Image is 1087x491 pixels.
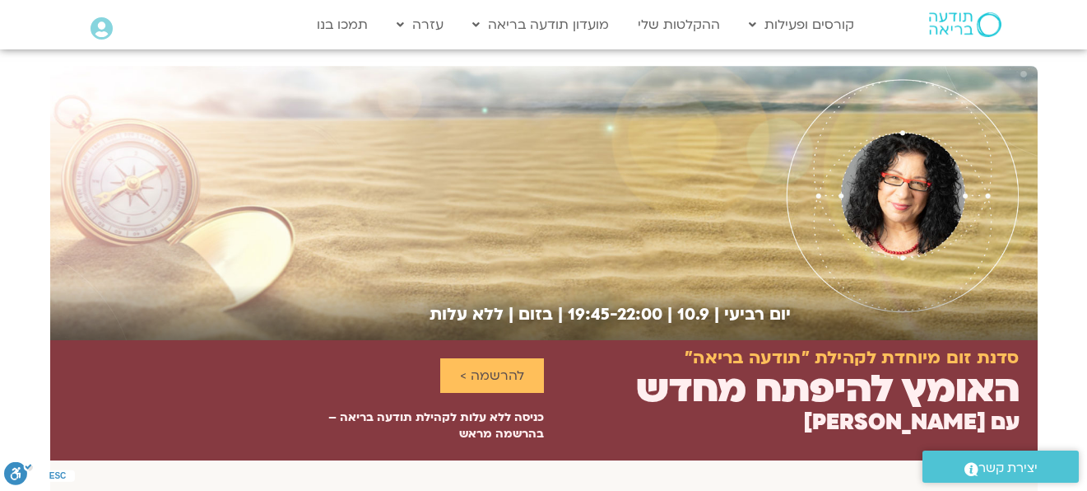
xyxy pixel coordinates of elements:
span: להרשמה > [460,368,524,383]
a: מועדון תודעה בריאה [464,9,617,40]
h2: יום רביעי | 10.9 | 19:45-22:00 | בזום | ללא עלות [50,305,791,324]
a: תמכו בנו [309,9,376,40]
p: כניסה ללא עלות לקהילת תודעה בריאה – בהרשמה מראש [321,409,544,442]
img: תודעה בריאה [929,12,1001,37]
a: ההקלטות שלי [629,9,728,40]
a: קורסים ופעילות [741,9,862,40]
a: להרשמה > [440,358,544,393]
h2: האומץ להיפתח מחדש [636,367,1020,411]
a: יצירת קשר [922,451,1079,483]
h2: עם [PERSON_NAME] [803,410,1020,435]
span: יצירת קשר [978,457,1038,479]
a: עזרה [388,9,452,40]
h2: סדנת זום מיוחדת לקהילת "תודעה בריאה" [685,348,1019,368]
